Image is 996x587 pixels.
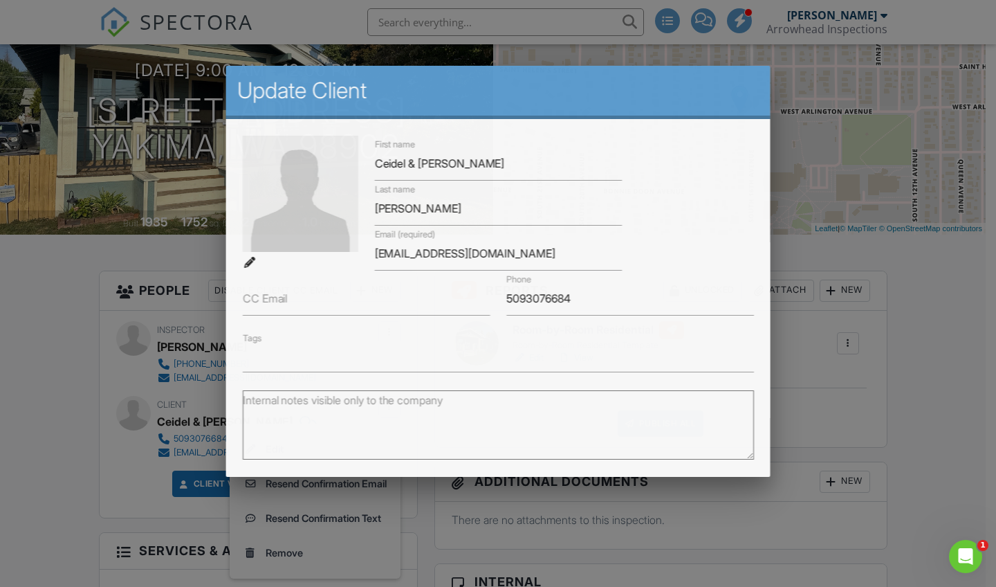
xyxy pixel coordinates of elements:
label: Email (required) [374,228,434,240]
h2: Update Client [237,77,759,105]
img: default-user-f0147aede5fd5fa78ca7ade42f37bd4542148d508eef1c3d3ea960f66861d68b.jpg [242,136,358,252]
label: Tags [242,333,261,343]
label: CC Email [242,291,287,306]
label: Phone [506,273,531,285]
span: 1 [977,540,988,551]
label: Last name [374,183,415,195]
label: First name [374,138,415,150]
label: Internal notes visible only to the company [242,392,442,408]
iframe: Intercom live chat [949,540,982,573]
